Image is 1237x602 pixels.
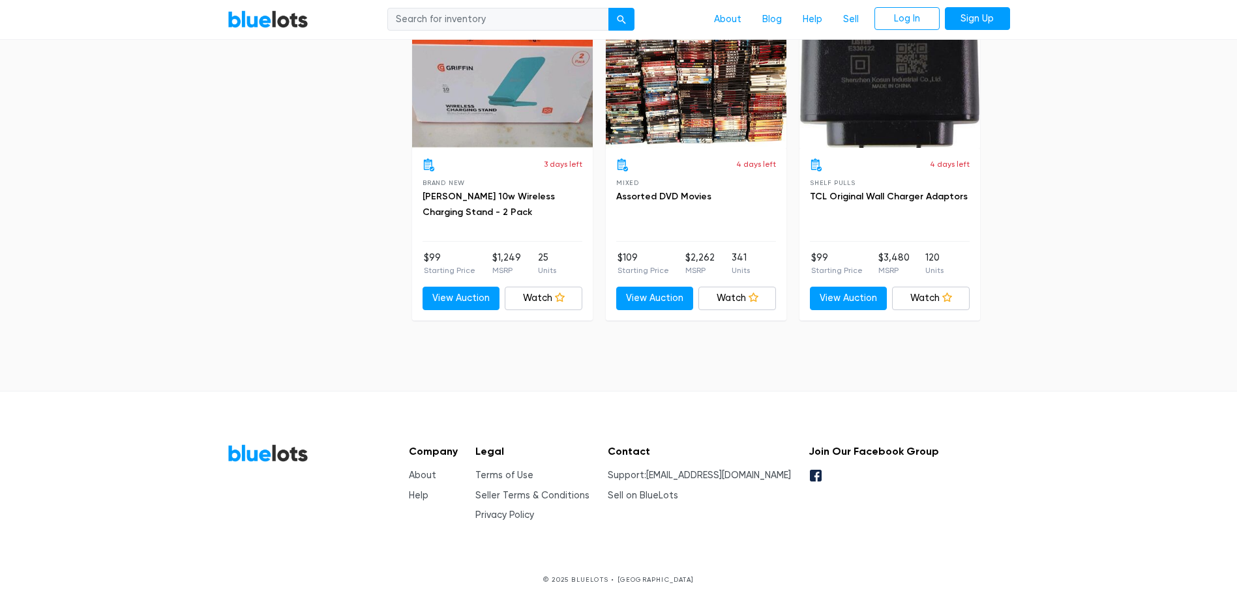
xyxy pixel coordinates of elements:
a: About [704,7,752,32]
li: $3,480 [878,251,910,277]
p: 4 days left [736,158,776,170]
li: 25 [538,251,556,277]
a: Sell on BlueLots [608,490,678,501]
li: $1,249 [492,251,521,277]
p: Units [925,265,944,276]
li: $99 [811,251,863,277]
h5: Contact [608,445,791,457]
a: Watch [892,287,970,310]
p: Starting Price [618,265,669,276]
a: TCL Original Wall Charger Adaptors [810,191,968,202]
a: Help [792,7,833,32]
a: Assorted DVD Movies [616,191,711,202]
a: Sign Up [945,7,1010,31]
h5: Legal [475,445,589,457]
li: 120 [925,251,944,277]
p: Units [732,265,750,276]
a: Seller Terms & Conditions [475,490,589,501]
p: MSRP [492,265,521,276]
li: $2,262 [685,251,715,277]
h5: Join Our Facebook Group [809,445,939,457]
p: Starting Price [424,265,475,276]
a: Live Auction 0 bids [412,11,593,148]
a: Blog [752,7,792,32]
a: BlueLots [228,444,308,463]
a: Log In [874,7,940,31]
li: $99 [424,251,475,277]
a: Terms of Use [475,470,533,481]
input: Search for inventory [387,8,609,31]
a: Watch [698,287,776,310]
a: [EMAIL_ADDRESS][DOMAIN_NAME] [646,470,791,481]
span: Mixed [616,179,639,186]
a: Watch [505,287,582,310]
p: MSRP [685,265,715,276]
a: View Auction [423,287,500,310]
li: Support: [608,468,791,483]
a: View Auction [616,287,694,310]
li: 341 [732,251,750,277]
span: Shelf Pulls [810,179,856,186]
p: Units [538,265,556,276]
a: Sell [833,7,869,32]
a: About [409,470,436,481]
p: Starting Price [811,265,863,276]
p: © 2025 BLUELOTS • [GEOGRAPHIC_DATA] [228,575,1010,584]
a: View Auction [810,287,887,310]
a: [PERSON_NAME] 10w Wireless Charging Stand - 2 Pack [423,191,555,218]
a: Privacy Policy [475,509,534,521]
li: $109 [618,251,669,277]
span: Brand New [423,179,465,186]
p: MSRP [878,265,910,276]
a: Live Auction 0 bids [799,11,980,148]
h5: Company [409,445,458,457]
p: 3 days left [544,158,582,170]
a: BlueLots [228,10,308,29]
p: 4 days left [930,158,970,170]
a: Help [409,490,428,501]
a: Live Auction 0 bids [606,11,786,148]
